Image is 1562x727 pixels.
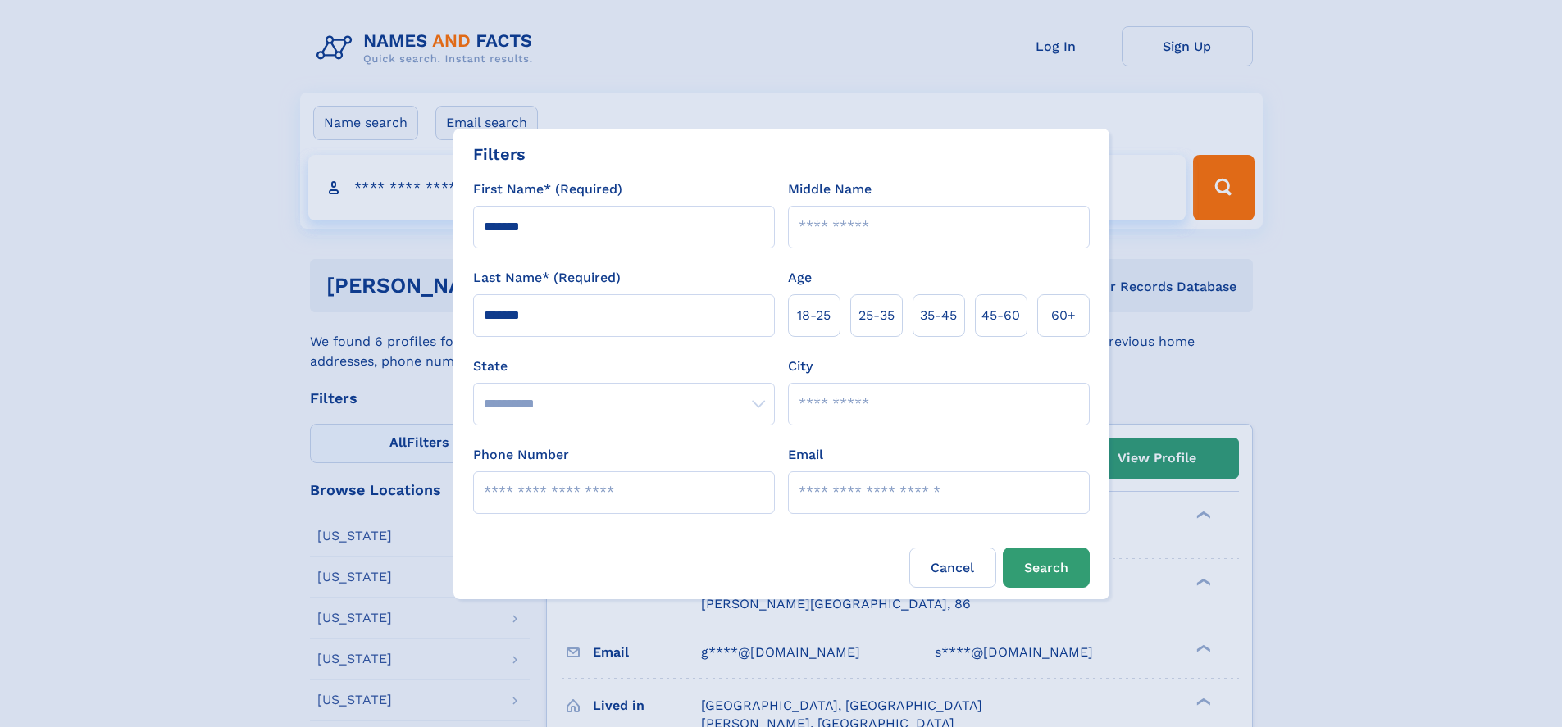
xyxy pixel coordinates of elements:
label: State [473,357,775,376]
span: 60+ [1051,306,1076,325]
label: City [788,357,813,376]
span: 18‑25 [797,306,831,325]
span: 35‑45 [920,306,957,325]
label: Email [788,445,823,465]
label: Age [788,268,812,288]
span: 45‑60 [981,306,1020,325]
span: 25‑35 [858,306,895,325]
button: Search [1003,548,1090,588]
label: Cancel [909,548,996,588]
div: Filters [473,142,526,166]
label: Middle Name [788,179,872,199]
label: Last Name* (Required) [473,268,621,288]
label: Phone Number [473,445,569,465]
label: First Name* (Required) [473,179,622,199]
